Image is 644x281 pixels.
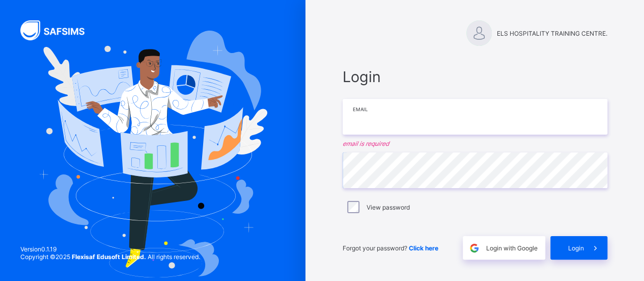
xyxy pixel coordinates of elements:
[497,30,607,37] span: ELS HOSPITALITY TRAINING CENTRE.
[72,253,146,261] strong: Flexisaf Edusoft Limited.
[568,244,584,252] span: Login
[343,140,607,147] em: email is required
[343,244,438,252] span: Forgot your password?
[486,244,538,252] span: Login with Google
[367,203,410,211] label: View password
[409,244,438,252] a: Click here
[20,20,97,40] img: SAFSIMS Logo
[20,253,200,261] span: Copyright © 2025 All rights reserved.
[468,242,480,254] img: google.396cfc9801f0270233282035f929180a.svg
[20,245,200,253] span: Version 0.1.19
[343,68,607,86] span: Login
[38,31,267,277] img: Hero Image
